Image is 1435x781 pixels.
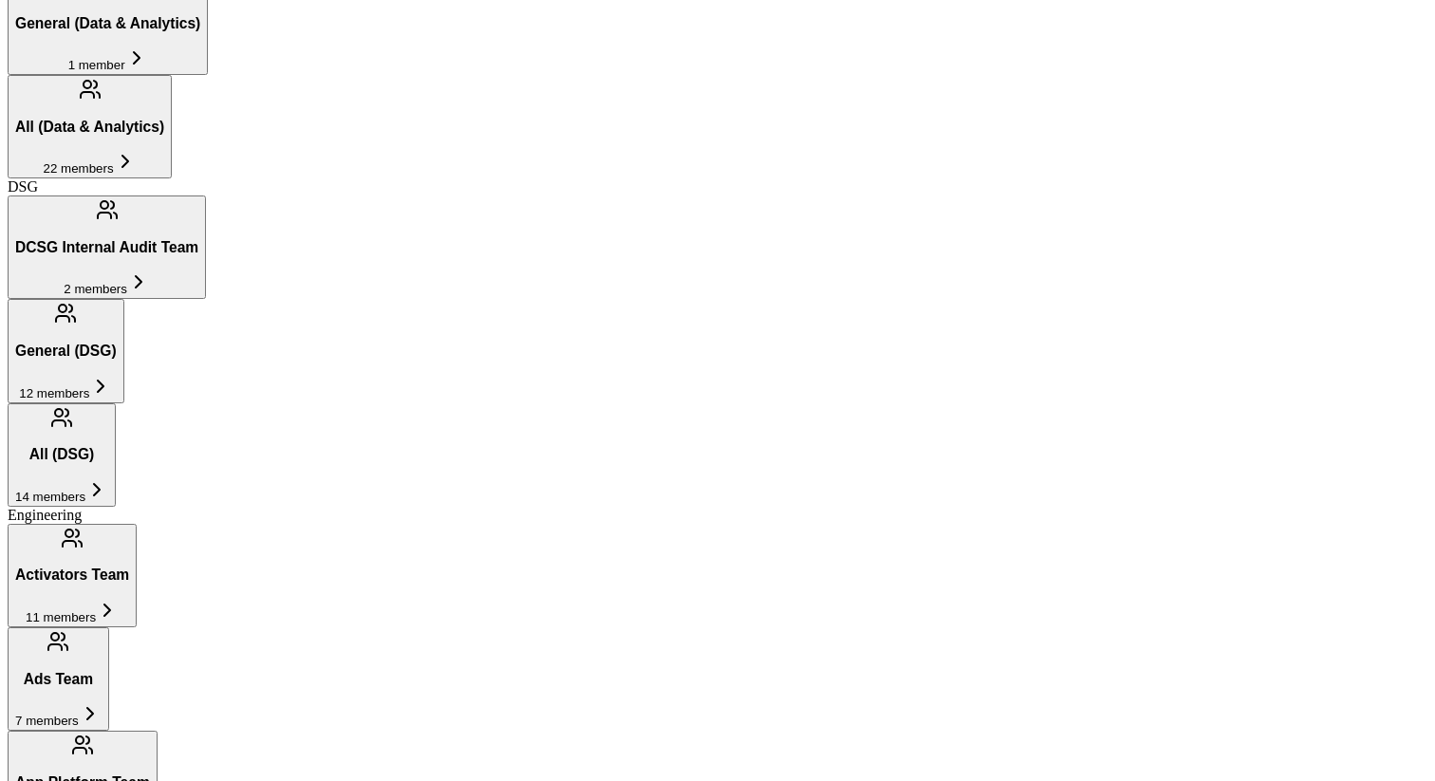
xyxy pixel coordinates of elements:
[64,282,127,296] span: 2 members
[44,161,114,176] span: 22 members
[19,386,89,400] span: 12 members
[8,507,82,523] span: Engineering
[15,119,164,136] h3: All (Data & Analytics)
[15,714,79,728] span: 7 members
[15,239,198,256] h3: DCSG Internal Audit Team
[8,178,38,195] span: DSG
[15,671,102,688] h3: Ads Team
[15,490,85,504] span: 14 members
[15,15,200,32] h3: General (Data & Analytics)
[15,446,108,463] h3: All (DSG)
[8,524,137,627] button: Activators Team11 members
[26,610,96,624] span: 11 members
[68,58,125,72] span: 1 member
[15,343,117,360] h3: General (DSG)
[8,403,116,507] button: All (DSG)14 members
[8,627,109,731] button: Ads Team7 members
[15,567,129,584] h3: Activators Team
[8,195,206,299] button: DCSG Internal Audit Team2 members
[8,75,172,178] button: All (Data & Analytics)22 members
[8,299,124,402] button: General (DSG)12 members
